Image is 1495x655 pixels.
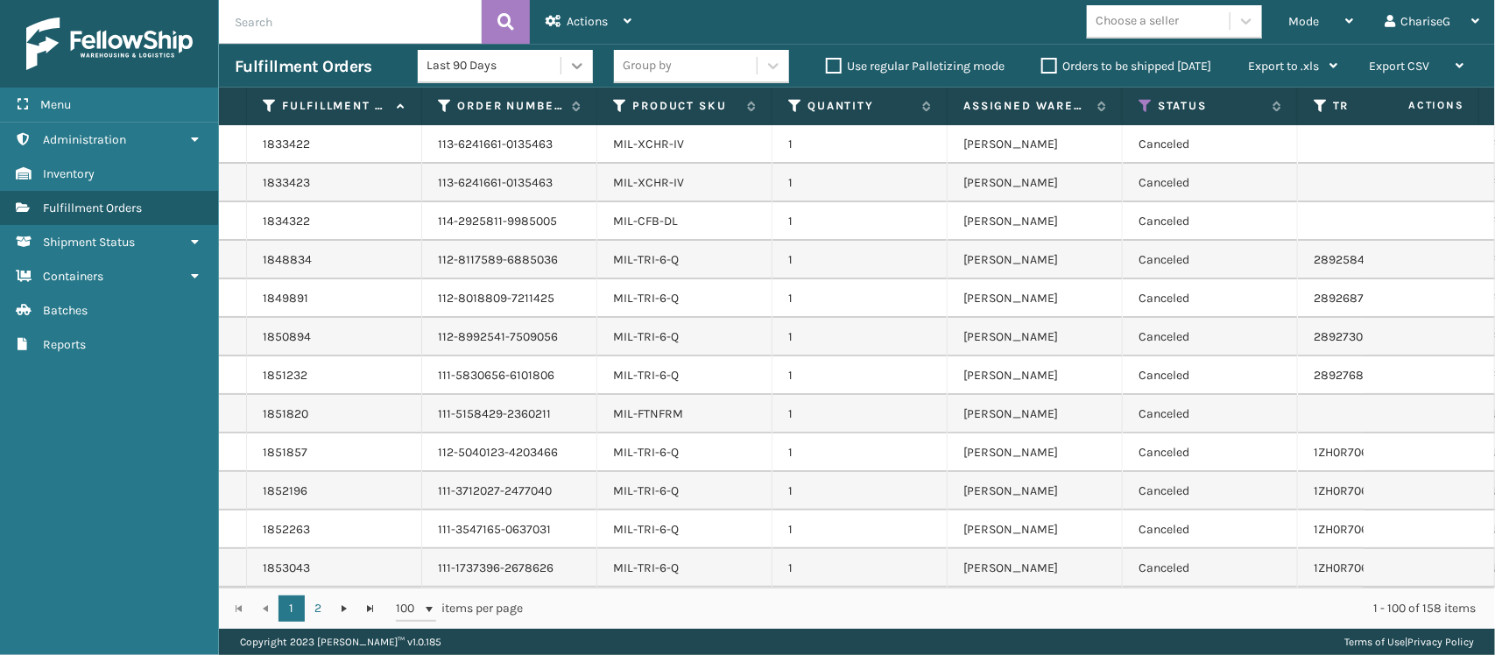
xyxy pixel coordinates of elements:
td: 111-3712027-2477040 [422,472,597,511]
a: Terms of Use [1344,636,1405,648]
label: Fulfillment Order Id [282,98,388,114]
h3: Fulfillment Orders [235,56,371,77]
td: 1 [772,318,948,356]
a: 289258403251 [1314,252,1397,267]
td: Canceled [1123,395,1298,433]
a: 1833422 [263,136,310,153]
span: 100 [396,600,422,617]
td: 111-3547165-0637031 [422,511,597,549]
label: Orders to be shipped [DATE] [1041,59,1211,74]
td: [PERSON_NAME] [948,472,1123,511]
td: Canceled [1123,164,1298,202]
a: 1851232 [263,367,307,384]
a: 1848834 [263,251,312,269]
label: Tracking Number [1333,98,1439,114]
span: Actions [1353,91,1475,120]
div: Choose a seller [1096,12,1179,31]
td: Canceled [1123,279,1298,318]
span: Batches [43,303,88,318]
a: 1ZH0R7060325845409 [1314,445,1439,460]
span: items per page [396,595,524,622]
td: 1 [772,241,948,279]
td: Canceled [1123,433,1298,472]
span: Inventory [43,166,95,181]
label: Use regular Palletizing mode [826,59,1005,74]
label: Order Number [457,98,563,114]
a: 1851857 [263,444,307,461]
a: 1 [279,595,305,622]
td: Canceled [1123,549,1298,588]
a: 1ZH0R7060304509768 [1314,483,1438,498]
a: MIL-XCHR-IV [613,175,684,190]
td: [PERSON_NAME] [948,549,1123,588]
td: 114-2925811-9985005 [422,202,597,241]
div: Last 90 Days [427,57,562,75]
span: Export CSV [1369,59,1429,74]
span: Menu [40,97,71,112]
td: [PERSON_NAME] [948,356,1123,395]
td: Canceled [1123,356,1298,395]
td: [PERSON_NAME] [948,511,1123,549]
a: MIL-TRI-6-Q [613,522,679,537]
td: Canceled [1123,318,1298,356]
label: Product SKU [632,98,738,114]
a: 1852196 [263,482,307,500]
td: [PERSON_NAME] [948,318,1123,356]
a: 1ZH0R7060314705376 [1314,522,1434,537]
img: logo [26,18,193,70]
a: 1ZH0R7060302898048 [1314,560,1441,575]
div: Group by [623,57,672,75]
label: Quantity [807,98,913,114]
td: [PERSON_NAME] [948,164,1123,202]
a: Go to the next page [331,595,357,622]
span: Administration [43,132,126,147]
a: 289276840750 [1314,368,1398,383]
span: Go to the last page [363,602,377,616]
td: 1 [772,164,948,202]
a: MIL-XCHR-IV [613,137,684,151]
a: MIL-TRI-6-Q [613,329,679,344]
td: 113-6241661-0135463 [422,164,597,202]
a: 2 [305,595,331,622]
td: Canceled [1123,202,1298,241]
td: 1 [772,356,948,395]
div: 1 - 100 of 158 items [548,600,1476,617]
label: Assigned Warehouse [963,98,1089,114]
td: Canceled [1123,125,1298,164]
td: 112-8992541-7509056 [422,318,597,356]
a: MIL-CFB-DL [613,214,678,229]
td: [PERSON_NAME] [948,395,1123,433]
td: 111-5158429-2360211 [422,395,597,433]
td: 111-1737396-2678626 [422,549,597,588]
span: Containers [43,269,103,284]
td: 1 [772,202,948,241]
a: 1834322 [263,213,310,230]
td: 1 [772,279,948,318]
span: Shipment Status [43,235,135,250]
span: Actions [567,14,608,29]
td: Canceled [1123,511,1298,549]
td: [PERSON_NAME] [948,241,1123,279]
td: 1 [772,472,948,511]
a: 1852263 [263,521,310,539]
td: [PERSON_NAME] [948,125,1123,164]
a: Go to the last page [357,595,384,622]
td: 113-6241661-0135463 [422,125,597,164]
a: 1850894 [263,328,311,346]
td: 112-5040123-4203466 [422,433,597,472]
a: MIL-TRI-6-Q [613,560,679,575]
span: Mode [1288,14,1319,29]
a: 1853043 [263,560,310,577]
a: 289273024281 [1314,329,1396,344]
span: Fulfillment Orders [43,201,142,215]
p: Copyright 2023 [PERSON_NAME]™ v 1.0.185 [240,629,441,655]
td: 111-5830656-6101806 [422,356,597,395]
a: MIL-TRI-6-Q [613,483,679,498]
a: MIL-TRI-6-Q [613,252,679,267]
td: [PERSON_NAME] [948,202,1123,241]
td: 112-8018809-7211425 [422,279,597,318]
td: Canceled [1123,472,1298,511]
a: MIL-TRI-6-Q [613,291,679,306]
td: 1 [772,125,948,164]
td: Canceled [1123,241,1298,279]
